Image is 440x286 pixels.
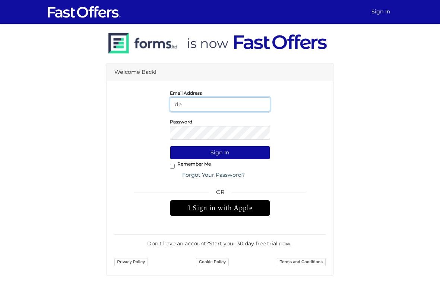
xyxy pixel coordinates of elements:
a: Cookie Policy [196,258,229,266]
div: Sign in with Apple [170,200,270,216]
span: OR [170,188,270,200]
a: Terms and Conditions [277,258,326,266]
input: E-Mail [170,97,270,111]
div: Don't have an account? . [114,234,326,248]
div: Welcome Back! [107,63,333,81]
label: Remember Me [177,163,211,165]
a: Privacy Policy [114,258,148,266]
label: Password [170,121,192,123]
a: Forgot Your Password? [177,168,250,182]
button: Sign In [170,146,270,160]
label: Email Address [170,92,202,94]
a: Start your 30 day free trial now. [209,240,291,247]
a: Sign In [368,4,393,19]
